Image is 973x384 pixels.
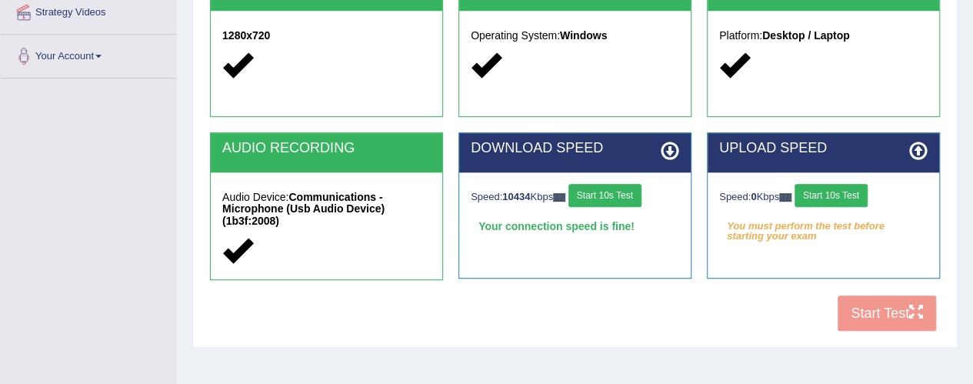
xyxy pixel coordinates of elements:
h5: Audio Device: [222,192,431,227]
h5: Platform: [719,30,928,42]
h2: DOWNLOAD SPEED [471,141,679,156]
h2: AUDIO RECORDING [222,141,431,156]
button: Start 10s Test [795,184,868,207]
button: Start 10s Test [568,184,641,207]
div: Speed: Kbps [471,184,679,211]
a: Your Account [1,35,176,73]
strong: 1280x720 [222,29,270,42]
em: You must perform the test before starting your exam [719,215,928,238]
strong: 10434 [502,191,530,202]
strong: Communications - Microphone (Usb Audio Device) (1b3f:2008) [222,191,385,227]
h2: UPLOAD SPEED [719,141,928,156]
strong: Desktop / Laptop [762,29,850,42]
div: Your connection speed is fine! [471,215,679,238]
img: ajax-loader-fb-connection.gif [779,193,791,202]
strong: 0 [751,191,756,202]
h5: Operating System: [471,30,679,42]
img: ajax-loader-fb-connection.gif [553,193,565,202]
div: Speed: Kbps [719,184,928,211]
strong: Windows [560,29,607,42]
